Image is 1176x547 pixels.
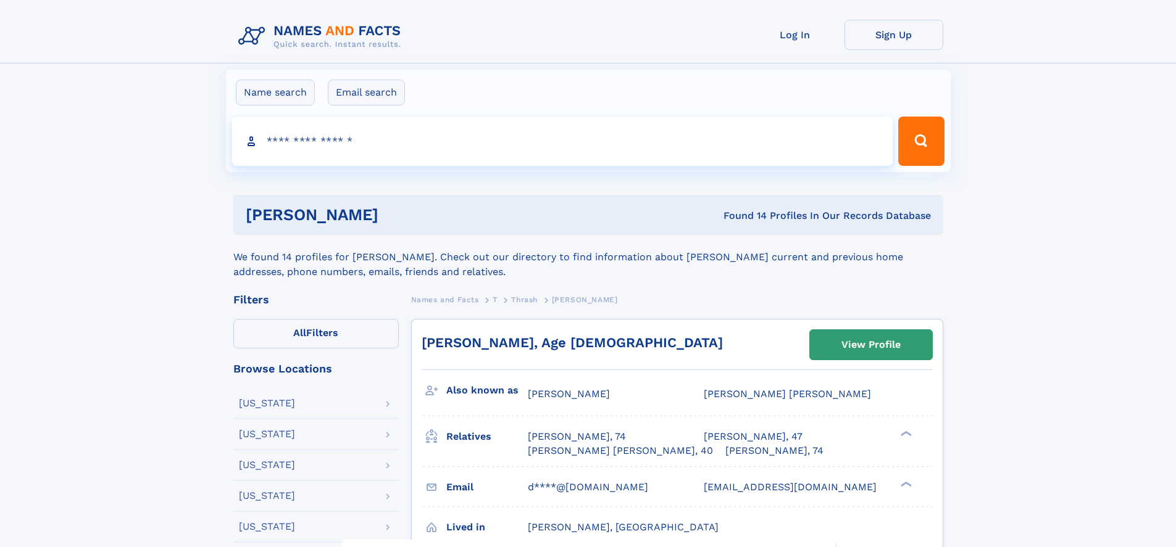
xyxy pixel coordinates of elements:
span: [PERSON_NAME] [528,388,610,400]
a: Sign Up [844,20,943,50]
a: [PERSON_NAME], 47 [704,430,803,443]
div: Found 14 Profiles In Our Records Database [551,209,931,223]
h1: [PERSON_NAME] [246,207,551,223]
a: [PERSON_NAME], 74 [528,430,626,443]
a: View Profile [810,330,932,360]
span: [PERSON_NAME], [GEOGRAPHIC_DATA] [528,521,719,533]
label: Email search [328,80,405,105]
div: [US_STATE] [239,429,295,439]
a: T [493,292,498,307]
div: [US_STATE] [239,398,295,408]
img: Logo Names and Facts [233,20,411,53]
span: [EMAIL_ADDRESS][DOMAIN_NAME] [704,481,877,493]
input: search input [232,117,893,166]
label: Name search [236,80,315,105]
div: ❯ [898,430,912,438]
h3: Also known as [446,380,528,401]
span: [PERSON_NAME] [552,295,618,304]
div: Filters [233,294,399,305]
span: [PERSON_NAME] [PERSON_NAME] [704,388,871,400]
div: [US_STATE] [239,522,295,532]
span: All [293,327,306,339]
label: Filters [233,319,399,348]
span: Thrash [511,295,538,304]
a: Thrash [511,292,538,307]
div: View Profile [841,331,901,359]
div: Browse Locations [233,363,399,374]
h3: Relatives [446,426,528,447]
a: [PERSON_NAME] [PERSON_NAME], 40 [528,444,713,458]
a: [PERSON_NAME], Age [DEMOGRAPHIC_DATA] [422,335,723,350]
h3: Email [446,477,528,498]
a: Names and Facts [411,292,479,307]
div: ❯ [898,480,912,488]
span: T [493,295,498,304]
div: We found 14 profiles for [PERSON_NAME]. Check out our directory to find information about [PERSON... [233,235,943,279]
div: [US_STATE] [239,460,295,470]
button: Search Button [898,117,944,166]
a: Log In [746,20,844,50]
div: [US_STATE] [239,491,295,501]
a: [PERSON_NAME], 74 [725,444,824,458]
h3: Lived in [446,517,528,538]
